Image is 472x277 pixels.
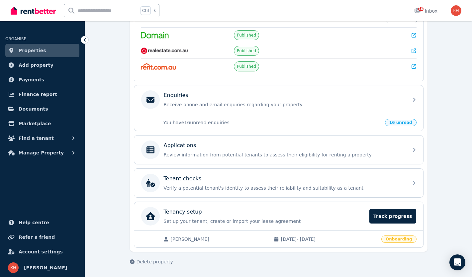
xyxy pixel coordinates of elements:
span: Payments [19,76,44,84]
p: Set up your tenant, create or import your lease agreement [164,218,366,225]
span: 16 unread [385,119,417,126]
span: Track progress [369,209,416,224]
a: Refer a friend [5,231,79,244]
span: Manage Property [19,149,64,157]
span: [PERSON_NAME] [171,236,267,242]
p: Review information from potential tenants to assess their eligibility for renting a property [164,151,404,158]
span: Delete property [137,258,173,265]
p: Enquiries [164,91,188,99]
span: Help centre [19,219,49,227]
span: Marketplace [19,120,51,128]
span: Properties [19,46,46,54]
span: Ctrl [141,6,151,15]
span: k [153,8,156,13]
span: Documents [19,105,48,113]
img: Rent.com.au [141,63,176,70]
span: [PERSON_NAME] [24,264,67,272]
button: Find a tenant [5,132,79,145]
p: Tenant checks [164,175,202,183]
a: Help centre [5,216,79,229]
a: Tenant checksVerify a potential tenant's identity to assess their reliability and suitability as ... [134,169,423,197]
a: Properties [5,44,79,57]
p: You have 16 unread enquiries [163,119,381,126]
a: Tenancy setupSet up your tenant, create or import your lease agreementTrack progress [134,202,423,231]
a: Documents [5,102,79,116]
a: Add property [5,58,79,72]
p: Applications [164,141,196,149]
img: Karla Hogg [8,262,19,273]
div: Inbox [414,8,437,14]
p: Verify a potential tenant's identity to assess their reliability and suitability as a tenant [164,185,404,191]
div: Open Intercom Messenger [449,254,465,270]
img: RealEstate.com.au [141,47,188,54]
span: Refer a friend [19,233,55,241]
a: Payments [5,73,79,86]
p: Tenancy setup [164,208,202,216]
span: 16 [418,7,424,11]
span: Onboarding [381,235,416,243]
a: EnquiriesReceive phone and email enquiries regarding your property [134,85,423,114]
a: Finance report [5,88,79,101]
span: Published [237,33,256,38]
a: ApplicationsReview information from potential tenants to assess their eligibility for renting a p... [134,136,423,164]
a: Account settings [5,245,79,258]
span: ORGANISE [5,37,26,41]
p: Receive phone and email enquiries regarding your property [164,101,404,108]
span: Published [237,48,256,53]
span: Finance report [19,90,57,98]
span: Add property [19,61,53,69]
button: Delete property [130,258,173,265]
span: Find a tenant [19,134,54,142]
img: Karla Hogg [451,5,461,16]
span: [DATE] - [DATE] [281,236,377,242]
span: Account settings [19,248,63,256]
span: Published [237,64,256,69]
img: Domain.com.au [141,32,169,39]
a: Marketplace [5,117,79,130]
button: Manage Property [5,146,79,159]
img: RentBetter [11,6,56,16]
